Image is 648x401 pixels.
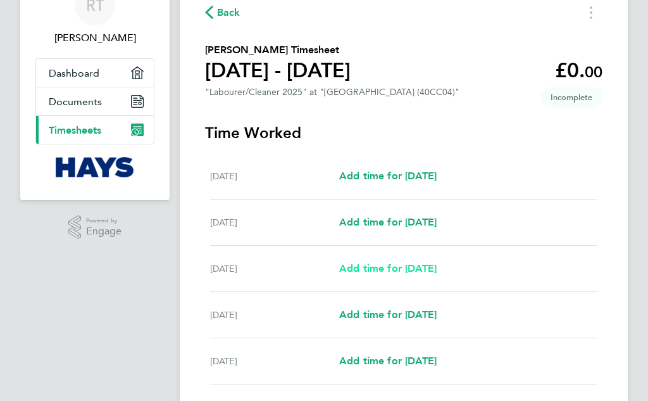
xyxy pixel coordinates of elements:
img: hays-logo-retina.png [56,157,135,177]
button: Back [205,4,240,20]
div: [DATE] [210,353,339,369]
div: [DATE] [210,261,339,276]
span: Documents [49,96,102,108]
span: This timesheet is Incomplete. [540,87,602,108]
a: Timesheets [36,116,154,144]
span: Engage [86,226,121,237]
div: "Labourer/Cleaner 2025" at "[GEOGRAPHIC_DATA] (40CC04)" [205,87,459,98]
a: Go to home page [35,157,154,177]
span: Add time for [DATE] [339,262,437,274]
span: Dashboard [49,67,99,79]
a: Dashboard [36,59,154,87]
h1: [DATE] - [DATE] [205,58,351,83]
span: Add time for [DATE] [339,170,437,182]
div: [DATE] [210,169,339,184]
a: Documents [36,87,154,115]
span: Timesheets [49,124,101,136]
span: Add time for [DATE] [339,309,437,321]
div: [DATE] [210,307,339,322]
span: Back [217,5,240,20]
a: Add time for [DATE] [339,353,437,369]
button: Timesheets Menu [580,3,602,22]
a: Add time for [DATE] [339,169,437,184]
a: Add time for [DATE] [339,261,437,276]
span: Add time for [DATE] [339,216,437,228]
h2: [PERSON_NAME] Timesheet [205,42,351,58]
a: Add time for [DATE] [339,307,437,322]
span: Powered by [86,215,121,226]
span: Robert Taylor [35,30,154,46]
span: Add time for [DATE] [339,355,437,367]
h3: Time Worked [205,123,602,143]
span: 00 [585,63,602,81]
div: [DATE] [210,215,339,230]
app-decimal: £0. [555,58,602,82]
a: Add time for [DATE] [339,215,437,230]
a: Powered byEngage [68,215,122,239]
